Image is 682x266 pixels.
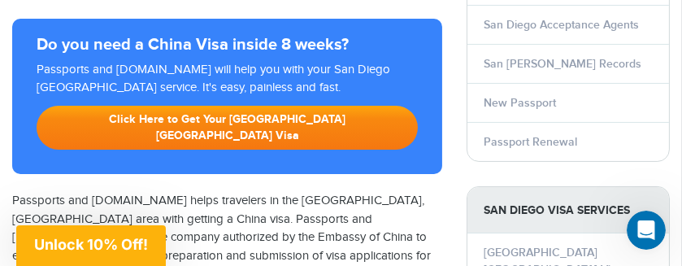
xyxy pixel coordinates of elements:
[37,35,418,55] strong: Do you need a China Visa inside 8 weeks?
[16,225,166,266] div: Unlock 10% Off!
[627,211,666,250] iframe: Intercom live chat
[30,61,424,158] div: Passports and [DOMAIN_NAME] will help you with your San Diego [GEOGRAPHIC_DATA] service. It's eas...
[37,106,418,150] a: Click Here to Get Your [GEOGRAPHIC_DATA] [GEOGRAPHIC_DATA] Visa
[484,57,641,71] a: San [PERSON_NAME] Records
[34,236,148,253] span: Unlock 10% Off!
[467,187,669,233] strong: San Diego Visa Services
[484,135,577,149] a: Passport Renewal
[484,96,556,110] a: New Passport
[484,18,639,32] a: San Diego Acceptance Agents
